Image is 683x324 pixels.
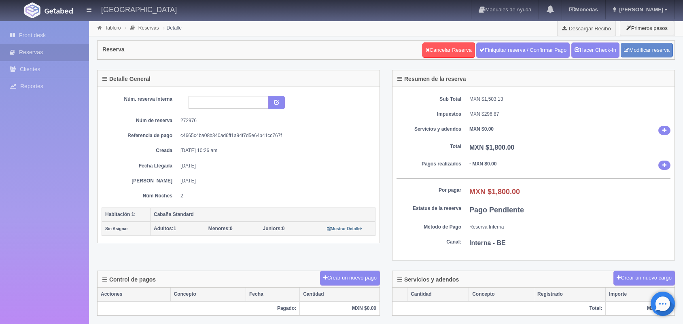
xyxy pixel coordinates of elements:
[392,301,606,316] th: Total:
[469,224,670,231] dd: Reserva Interna
[397,143,461,150] dt: Total
[469,126,494,132] b: MXN $0.00
[180,178,369,184] dd: [DATE]
[98,301,300,316] th: Pagado:
[469,161,496,167] b: - MXN $0.00
[569,6,598,13] b: Monedas
[108,96,172,103] dt: Núm. reserva interna
[45,8,73,14] img: Getabed
[180,132,369,139] dd: c4665c4ba08b340ad6ff1a94f7d5e64b41cc767f
[407,288,469,301] th: Cantidad
[208,226,230,231] strong: Menores:
[180,117,369,124] dd: 272976
[397,187,461,194] dt: Por pagar
[154,226,176,231] span: 1
[263,226,285,231] span: 0
[300,288,380,301] th: Cantidad
[180,193,369,199] dd: 2
[108,132,172,139] dt: Referencia de pago
[180,163,369,169] dd: [DATE]
[105,212,136,217] b: Habitación 1:
[108,163,172,169] dt: Fecha Llegada
[469,288,534,301] th: Concepto
[327,227,362,231] small: Mostrar Detalle
[469,111,670,118] dd: MXN $296.87
[101,4,177,14] h4: [GEOGRAPHIC_DATA]
[469,188,520,196] b: MXN $1,800.00
[108,117,172,124] dt: Núm de reserva
[620,20,674,36] button: Primeros pasos
[617,6,663,13] span: [PERSON_NAME]
[208,226,233,231] span: 0
[320,271,380,286] button: Crear un nuevo pago
[180,147,369,154] dd: [DATE] 10:26 am
[327,226,362,231] a: Mostrar Detalle
[397,239,461,246] dt: Canal:
[161,24,184,32] li: Detalle
[170,288,246,301] th: Concepto
[300,301,380,316] th: MXN $0.00
[397,161,461,167] dt: Pagos realizados
[606,288,675,301] th: Importe
[606,301,675,316] th: MXN $0.00
[469,96,670,103] dd: MXN $1,503.13
[102,76,151,82] h4: Detalle General
[469,239,506,246] b: Interna - BE
[138,25,159,31] a: Reservas
[534,288,606,301] th: Registrado
[397,96,461,103] dt: Sub Total
[397,126,461,133] dt: Servicios y adendos
[102,47,125,53] h4: Reserva
[108,193,172,199] dt: Núm Noches
[469,206,524,214] b: Pago Pendiente
[397,76,466,82] h4: Resumen de la reserva
[24,2,40,18] img: Getabed
[613,271,675,286] button: Crear un nuevo cargo
[154,226,174,231] strong: Adultos:
[263,226,282,231] strong: Juniors:
[151,208,375,222] th: Cabaña Standard
[108,147,172,154] dt: Creada
[422,42,475,58] a: Cancelar Reserva
[246,288,300,301] th: Fecha
[397,111,461,118] dt: Impuestos
[397,205,461,212] dt: Estatus de la reserva
[105,227,128,231] small: Sin Asignar
[469,144,514,151] b: MXN $1,800.00
[476,42,570,58] a: Finiquitar reserva / Confirmar Pago
[102,277,156,283] h4: Control de pagos
[571,42,619,58] a: Hacer Check-In
[621,43,673,58] a: Modificar reserva
[105,25,121,31] a: Tablero
[397,277,459,283] h4: Servicios y adendos
[558,20,615,36] a: Descargar Recibo
[108,178,172,184] dt: [PERSON_NAME]
[397,224,461,231] dt: Método de Pago
[98,288,170,301] th: Acciones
